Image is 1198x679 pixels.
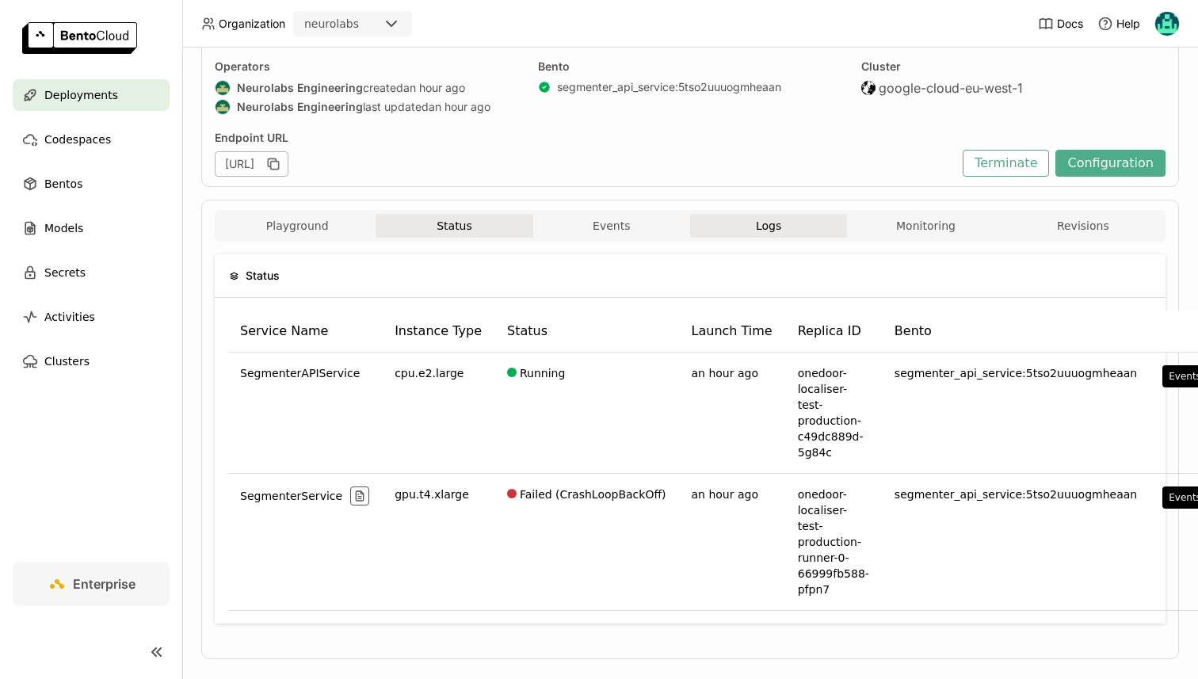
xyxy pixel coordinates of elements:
[785,353,882,474] td: onedoor-localiser-test-production-c49dc889d-5g84c
[382,474,494,611] td: gpu.t4.xlarge
[1155,12,1179,36] img: Calin Cojocaru
[215,59,519,74] div: Operators
[13,562,170,606] a: Enterprise
[1038,16,1083,32] a: Docs
[237,81,363,95] strong: Neurolabs Engineering
[13,345,170,377] a: Clusters
[1055,150,1166,177] button: Configuration
[216,100,230,114] img: Neurolabs Engineering
[494,474,679,611] td: Failed (CrashLoopBackOff)
[494,311,679,353] th: Status
[44,263,86,282] span: Secrets
[879,80,1023,96] span: google-cloud-eu-west-1
[785,474,882,611] td: onedoor-localiser-test-production-runner-0-66999fb588-pfpn7
[403,81,465,95] span: an hour ago
[692,488,758,501] span: an hour ago
[219,17,285,31] span: Organization
[679,311,785,353] th: Launch Time
[44,219,83,238] span: Models
[44,86,118,105] span: Deployments
[219,214,376,238] button: Playground
[13,301,170,333] a: Activities
[538,59,842,74] div: Bento
[215,131,955,145] div: Endpoint URL
[227,311,382,353] th: Service Name
[13,124,170,155] a: Codespaces
[1005,214,1162,238] button: Revisions
[13,168,170,200] a: Bentos
[44,307,95,326] span: Activities
[1116,17,1140,31] span: Help
[382,311,494,353] th: Instance Type
[13,79,170,111] a: Deployments
[382,353,494,474] td: cpu.e2.large
[44,352,90,371] span: Clusters
[44,130,111,149] span: Codespaces
[494,353,679,474] td: Running
[1057,17,1083,31] span: Docs
[785,311,882,353] th: Replica ID
[376,214,532,238] button: Status
[44,174,82,193] span: Bentos
[22,22,137,54] img: logo
[304,16,359,32] div: neurolabs
[361,17,362,32] input: Selected neurolabs.
[882,474,1150,611] td: segmenter_api_service:5tso2uuuogmheaan
[237,100,363,114] strong: Neurolabs Engineering
[533,214,690,238] button: Events
[756,219,781,233] span: Logs
[240,488,342,504] span: SegmenterService
[215,99,519,115] div: last updated
[1097,16,1140,32] div: Help
[13,257,170,288] a: Secrets
[240,365,360,381] span: SegmenterAPIService
[557,80,781,94] a: segmenter_api_service:5tso2uuuogmheaan
[692,367,758,380] span: an hour ago
[882,353,1150,474] td: segmenter_api_service:5tso2uuuogmheaan
[847,214,1004,238] button: Monitoring
[246,267,280,284] span: Status
[215,151,288,177] div: [URL]
[73,576,135,592] span: Enterprise
[429,100,490,114] span: an hour ago
[13,212,170,244] a: Models
[215,80,519,96] div: created
[861,59,1166,74] div: Cluster
[216,81,230,95] img: Neurolabs Engineering
[963,150,1049,177] button: Terminate
[882,311,1150,353] th: Bento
